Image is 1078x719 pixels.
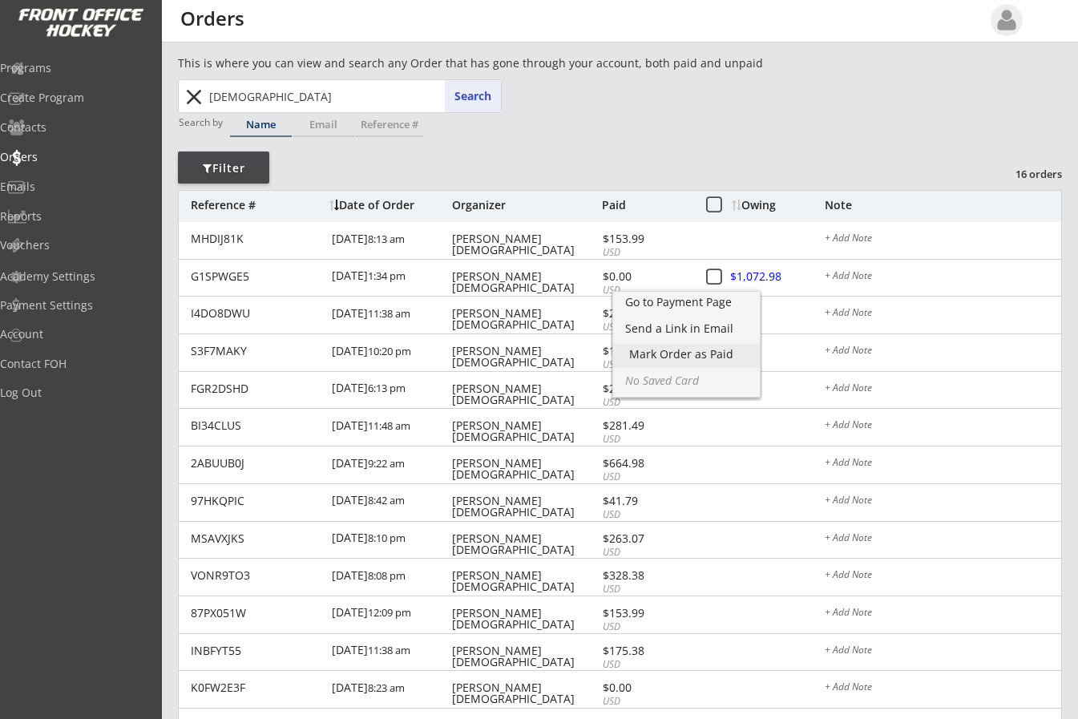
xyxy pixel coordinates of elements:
div: S3F7MAKY [191,345,322,357]
div: $175.38 [603,645,688,656]
div: + Add Note [825,495,1061,508]
div: [DATE] [332,522,448,558]
div: + Add Note [825,533,1061,546]
div: + Add Note [825,308,1061,321]
div: $263.07 [603,533,688,544]
div: + Add Note [825,608,1061,620]
font: 11:38 am [368,306,410,321]
div: $0.00 [603,271,688,282]
div: If they have paid you through cash, check, online transfer, etc. [613,344,760,368]
font: 8:23 am [368,681,405,695]
div: + Add Note [825,682,1061,695]
div: USD [603,358,688,372]
div: Go to Payment Page [625,297,748,308]
div: BI34CLUS [191,420,322,431]
div: Search by [179,117,224,127]
div: USD [603,658,688,672]
div: Open popup for option to send email asking for remaining amount [613,318,760,342]
div: [PERSON_NAME][DEMOGRAPHIC_DATA] [452,495,598,518]
div: + Add Note [825,570,1061,583]
font: 6:13 pm [368,381,406,395]
button: close [180,84,207,110]
div: + Add Note [825,271,1061,284]
a: Go to Payment Page [613,292,760,316]
div: USD [603,546,688,559]
div: Note [825,200,1061,211]
div: G1SPWGE5 [191,271,322,282]
div: [PERSON_NAME][DEMOGRAPHIC_DATA] [452,645,598,668]
div: USD [603,620,688,634]
div: USD [603,695,688,709]
div: [PERSON_NAME][DEMOGRAPHIC_DATA] [452,682,598,705]
div: Organizer [452,200,598,211]
div: [DATE] [332,596,448,632]
div: This is where you can view and search any Order that has gone through your account, both paid and... [178,55,854,71]
div: $153.99 [603,233,688,244]
div: [DATE] [332,409,448,445]
div: [PERSON_NAME][DEMOGRAPHIC_DATA] [452,533,598,555]
div: Send a Link in Email [625,323,748,334]
font: 8:13 am [368,232,405,246]
div: USD [603,433,688,446]
font: 9:22 am [368,456,405,471]
div: Reference # [355,119,423,130]
div: VONR9TO3 [191,570,322,581]
div: [PERSON_NAME][DEMOGRAPHIC_DATA] [452,420,598,442]
div: USD [603,321,688,334]
div: [DATE] [332,446,448,483]
div: [PERSON_NAME][DEMOGRAPHIC_DATA] [452,458,598,480]
div: [DATE] [332,634,448,670]
div: + Add Note [825,458,1061,471]
div: USD [603,396,688,410]
div: [DATE] [332,559,448,595]
div: 97HKQPIC [191,495,322,507]
font: 8:10 pm [368,531,406,545]
div: Email [293,119,354,130]
font: 11:48 am [368,418,410,433]
font: 8:42 am [368,493,405,507]
div: Owing [732,200,824,211]
div: K0FW2E3F [191,682,322,693]
div: INBFYT55 [191,645,322,656]
font: 8:08 pm [368,568,406,583]
div: + Add Note [825,383,1061,396]
div: [PERSON_NAME][DEMOGRAPHIC_DATA] [452,383,598,406]
div: Name [230,119,292,130]
div: 16 orders [979,167,1062,181]
div: 2ABUUB0J [191,458,322,469]
div: I4DO8DWU [191,308,322,319]
div: + Add Note [825,420,1061,433]
div: Paid [602,200,688,211]
div: + Add Note [825,345,1061,358]
div: $281.49 [603,383,688,394]
div: $281.49 [603,420,688,431]
button: Search [445,80,501,112]
div: MHDIJ81K [191,233,322,244]
div: MSAVXJKS [191,533,322,544]
font: 1:34 pm [368,269,406,283]
div: [DATE] [332,222,448,258]
div: $328.38 [603,570,688,581]
font: 12:09 pm [368,605,411,620]
div: FGR2DSHD [191,383,322,394]
font: 11:38 am [368,643,410,657]
div: [DATE] [332,334,448,370]
div: USD [603,246,688,260]
div: Reference # [191,200,321,211]
div: No Saved Card [625,375,748,386]
div: [PERSON_NAME][DEMOGRAPHIC_DATA] [452,271,598,293]
div: $41.79 [603,495,688,507]
div: + Add Note [825,233,1061,246]
div: $664.98 [603,458,688,469]
div: [PERSON_NAME][DEMOGRAPHIC_DATA] [452,570,598,592]
div: [PERSON_NAME][DEMOGRAPHIC_DATA] [452,308,598,330]
div: + Add Note [825,645,1061,658]
div: Filter [178,160,269,176]
div: [DATE] [332,671,448,707]
div: [DATE] [332,484,448,520]
div: [PERSON_NAME][DEMOGRAPHIC_DATA] [452,608,598,630]
div: [DATE] [332,372,448,408]
div: $175.38 [603,345,688,357]
input: Start typing name... [206,80,501,112]
div: USD [603,284,688,297]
